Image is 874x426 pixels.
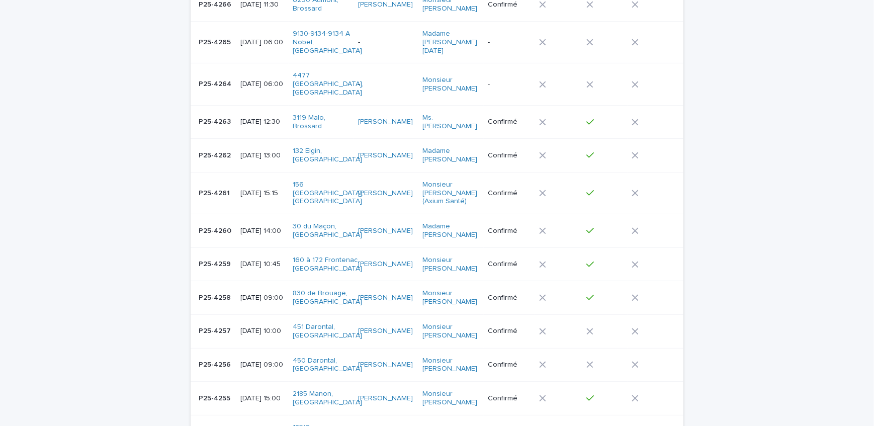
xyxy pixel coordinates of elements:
p: Confirmé [488,151,531,160]
tr: P25-4256P25-4256 [DATE] 09:00450 Darontal, [GEOGRAPHIC_DATA] [PERSON_NAME] Monsieur [PERSON_NAME]... [191,348,683,382]
a: [PERSON_NAME] [358,118,413,126]
tr: P25-4263P25-4263 [DATE] 12:303119 Malo, Brossard [PERSON_NAME] Ms. [PERSON_NAME] Confirmé [191,105,683,139]
a: Monsieur [PERSON_NAME] [422,357,478,374]
a: Monsieur [PERSON_NAME] (Axium Santé) [422,181,478,206]
p: P25-4256 [199,359,233,369]
p: [DATE] 10:00 [240,327,285,335]
a: [PERSON_NAME] [358,189,413,198]
p: [DATE] 12:30 [240,118,285,126]
p: P25-4264 [199,78,233,89]
a: [PERSON_NAME] [358,394,413,403]
a: Monsieur [PERSON_NAME] [422,256,478,273]
tr: P25-4260P25-4260 [DATE] 14:0030 du Maçon, [GEOGRAPHIC_DATA] [PERSON_NAME] Madame [PERSON_NAME] Co... [191,214,683,248]
a: 9130-9134-9134 A Nobel, [GEOGRAPHIC_DATA] [293,30,362,55]
a: [PERSON_NAME] [358,151,413,160]
p: P25-4259 [199,258,233,269]
a: 830 de Brouage, [GEOGRAPHIC_DATA] [293,289,362,306]
p: [DATE] 09:00 [240,361,285,369]
p: [DATE] 06:00 [240,38,285,47]
a: [PERSON_NAME] [358,1,413,9]
tr: P25-4258P25-4258 [DATE] 09:00830 de Brouage, [GEOGRAPHIC_DATA] [PERSON_NAME] Monsieur [PERSON_NAM... [191,281,683,315]
a: [PERSON_NAME] [358,294,413,302]
tr: P25-4255P25-4255 [DATE] 15:002185 Manon, [GEOGRAPHIC_DATA] [PERSON_NAME] Monsieur [PERSON_NAME] C... [191,382,683,415]
tr: P25-4261P25-4261 [DATE] 15:15156 [GEOGRAPHIC_DATA], [GEOGRAPHIC_DATA] [PERSON_NAME] Monsieur [PER... [191,172,683,214]
a: 132 Elgin, [GEOGRAPHIC_DATA] [293,147,362,164]
a: Monsieur [PERSON_NAME] [422,323,478,340]
a: Madame [PERSON_NAME] [422,222,478,239]
a: 3119 Malo, Brossard [293,114,348,131]
p: P25-4263 [199,116,233,126]
p: [DATE] 14:00 [240,227,285,235]
p: P25-4261 [199,187,232,198]
p: P25-4265 [199,36,233,47]
p: - [358,38,414,47]
p: Confirmé [488,227,531,235]
a: Monsieur [PERSON_NAME] [422,390,478,407]
p: [DATE] 15:00 [240,394,285,403]
p: Confirmé [488,361,531,369]
a: Ms. [PERSON_NAME] [422,114,478,131]
p: Confirmé [488,260,531,269]
a: 451 Darontal, [GEOGRAPHIC_DATA] [293,323,362,340]
a: Madame [PERSON_NAME] [422,147,478,164]
p: P25-4260 [199,225,233,235]
a: 160 à 172 Frontenac, [GEOGRAPHIC_DATA] [293,256,362,273]
p: [DATE] 09:00 [240,294,285,302]
a: [PERSON_NAME] [358,227,413,235]
p: Confirmé [488,118,531,126]
a: Monsieur [PERSON_NAME] [422,289,478,306]
a: 2185 Manon, [GEOGRAPHIC_DATA] [293,390,362,407]
a: 30 du Maçon, [GEOGRAPHIC_DATA] [293,222,362,239]
tr: P25-4259P25-4259 [DATE] 10:45160 à 172 Frontenac, [GEOGRAPHIC_DATA] [PERSON_NAME] Monsieur [PERSO... [191,247,683,281]
p: - [488,38,531,47]
a: 156 [GEOGRAPHIC_DATA], [GEOGRAPHIC_DATA] [293,181,364,206]
p: [DATE] 15:15 [240,189,285,198]
p: [DATE] 11:30 [240,1,285,9]
p: P25-4257 [199,325,233,335]
p: P25-4258 [199,292,233,302]
a: 4477 [GEOGRAPHIC_DATA], [GEOGRAPHIC_DATA] [293,71,364,97]
a: [PERSON_NAME] [358,260,413,269]
p: Confirmé [488,189,531,198]
p: P25-4255 [199,392,232,403]
p: Confirmé [488,327,531,335]
a: [PERSON_NAME] [358,327,413,335]
a: 450 Darontal, [GEOGRAPHIC_DATA] [293,357,362,374]
p: - [358,80,414,89]
tr: P25-4262P25-4262 [DATE] 13:00132 Elgin, [GEOGRAPHIC_DATA] [PERSON_NAME] Madame [PERSON_NAME] Conf... [191,139,683,173]
a: Madame [PERSON_NAME][DATE] [422,30,478,55]
p: Confirmé [488,394,531,403]
a: Monsieur [PERSON_NAME] [422,76,478,93]
p: [DATE] 06:00 [240,80,285,89]
tr: P25-4264P25-4264 [DATE] 06:004477 [GEOGRAPHIC_DATA], [GEOGRAPHIC_DATA] -Monsieur [PERSON_NAME] - [191,63,683,105]
p: [DATE] 13:00 [240,151,285,160]
tr: P25-4257P25-4257 [DATE] 10:00451 Darontal, [GEOGRAPHIC_DATA] [PERSON_NAME] Monsieur [PERSON_NAME]... [191,315,683,349]
p: - [488,80,531,89]
a: [PERSON_NAME] [358,361,413,369]
tr: P25-4265P25-4265 [DATE] 06:009130-9134-9134 A Nobel, [GEOGRAPHIC_DATA] -Madame [PERSON_NAME][DATE] - [191,21,683,63]
p: Confirmé [488,294,531,302]
p: Confirmé [488,1,531,9]
p: [DATE] 10:45 [240,260,285,269]
p: P25-4262 [199,149,233,160]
